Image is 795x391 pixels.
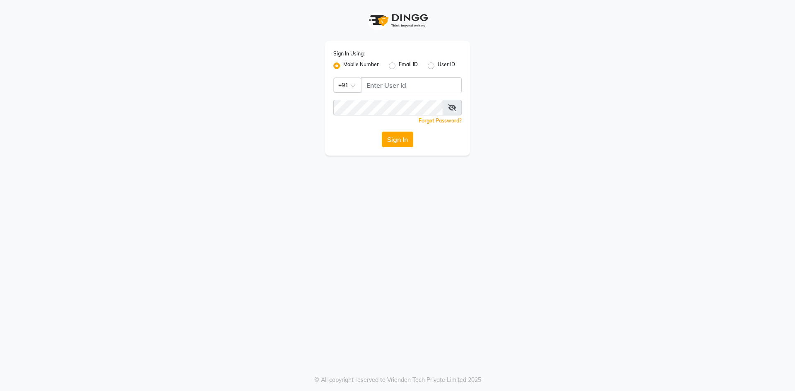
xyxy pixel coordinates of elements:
img: logo1.svg [364,8,431,33]
input: Username [361,77,462,93]
label: User ID [438,61,455,71]
a: Forgot Password? [419,118,462,124]
label: Email ID [399,61,418,71]
label: Sign In Using: [333,50,365,58]
label: Mobile Number [343,61,379,71]
button: Sign In [382,132,413,147]
input: Username [333,100,443,115]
